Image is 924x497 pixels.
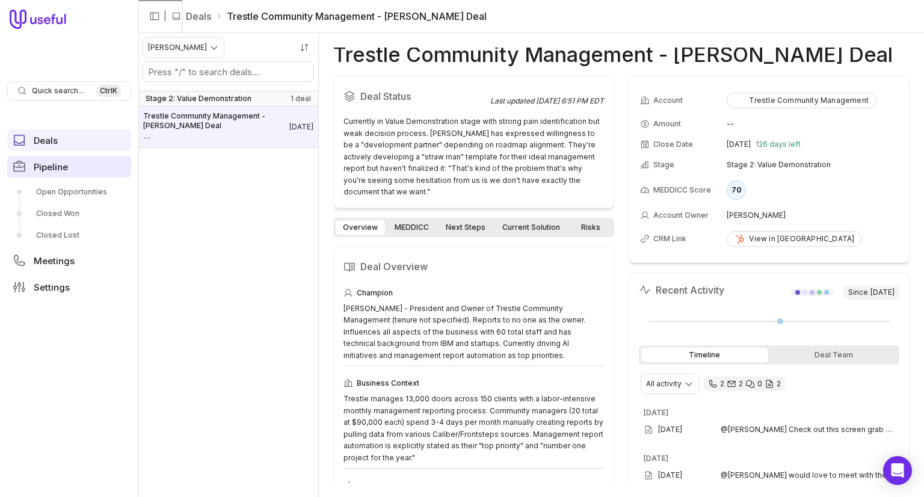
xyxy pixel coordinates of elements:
[7,129,131,151] a: Deals
[570,220,612,235] a: Risks
[536,96,604,105] time: [DATE] 6:51 PM EDT
[843,285,899,300] span: Since
[7,250,131,271] a: Meetings
[186,9,211,23] a: Deals
[34,162,68,171] span: Pipeline
[653,119,681,129] span: Amount
[34,136,58,145] span: Deals
[7,204,131,223] a: Closed Won
[34,256,75,265] span: Meetings
[644,408,668,417] time: [DATE]
[756,140,801,149] span: 126 days left
[727,93,876,108] button: Trestle Community Management
[653,234,686,244] span: CRM Link
[343,116,604,198] div: Currently in Value Demonstration stage with strong pain identification but weak decision process....
[883,456,912,485] div: Open Intercom Messenger
[295,39,313,57] button: Sort by
[727,181,746,200] div: 70
[164,9,167,23] span: |
[32,86,84,96] span: Quick search...
[336,220,385,235] a: Overview
[658,425,682,434] time: [DATE]
[289,122,313,132] time: Deal Close Date
[343,303,604,362] div: [PERSON_NAME] - President and Owner of Trestle Community Management (tenure not specified). Repor...
[771,348,898,362] div: Deal Team
[727,114,898,134] td: --
[641,348,768,362] div: Timeline
[703,377,786,391] div: 2 calls and 2 email threads
[146,94,251,103] span: Stage 2: Value Demonstration
[333,48,893,62] h1: Trestle Community Management - [PERSON_NAME] Deal
[721,471,895,480] span: @[PERSON_NAME] would love to meet with these folks on 7/28 or 7/29 in [GEOGRAPHIC_DATA]
[343,87,490,106] h2: Deal Status
[439,220,493,235] a: Next Steps
[387,220,436,235] a: MEDDICC
[490,96,604,106] div: Last updated
[653,96,683,105] span: Account
[653,185,711,195] span: MEDDICC Score
[343,376,604,390] div: Business Context
[870,288,895,297] time: [DATE]
[7,276,131,298] a: Settings
[727,231,862,247] a: View in [GEOGRAPHIC_DATA]
[653,211,709,220] span: Account Owner
[727,155,898,174] td: Stage 2: Value Demonstration
[658,471,682,480] time: [DATE]
[138,106,318,147] a: Trestle Community Management - [PERSON_NAME] Deal--[DATE]
[343,393,604,463] div: Trestle manages 13,000 doors across 150 clients with a labor-intensive monthly management reporti...
[7,226,131,245] a: Closed Lost
[143,111,289,131] span: Trestle Community Management - [PERSON_NAME] Deal
[639,283,724,297] h2: Recent Activity
[34,283,70,292] span: Settings
[7,182,131,245] div: Pipeline submenu
[143,62,313,81] input: Search deals by name
[735,96,869,105] div: Trestle Community Management
[644,454,668,463] time: [DATE]
[7,156,131,177] a: Pipeline
[216,9,487,23] li: Trestle Community Management - [PERSON_NAME] Deal
[143,133,289,143] span: Amount
[343,478,604,493] div: Champion Motivation
[727,206,898,225] td: [PERSON_NAME]
[291,94,311,103] span: 1 deal
[343,286,604,300] div: Champion
[495,220,567,235] a: Current Solution
[653,160,674,170] span: Stage
[96,85,121,97] kbd: Ctrl K
[7,182,131,202] a: Open Opportunities
[138,33,319,497] nav: Deals
[735,234,854,244] div: View in [GEOGRAPHIC_DATA]
[653,140,693,149] span: Close Date
[721,425,895,434] span: @[PERSON_NAME] Check out this screen grab from Frontsteps' website attached [URL][DOMAIN_NAME]
[343,257,604,276] h2: Deal Overview
[727,140,751,149] time: [DATE]
[146,7,164,25] button: Collapse sidebar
